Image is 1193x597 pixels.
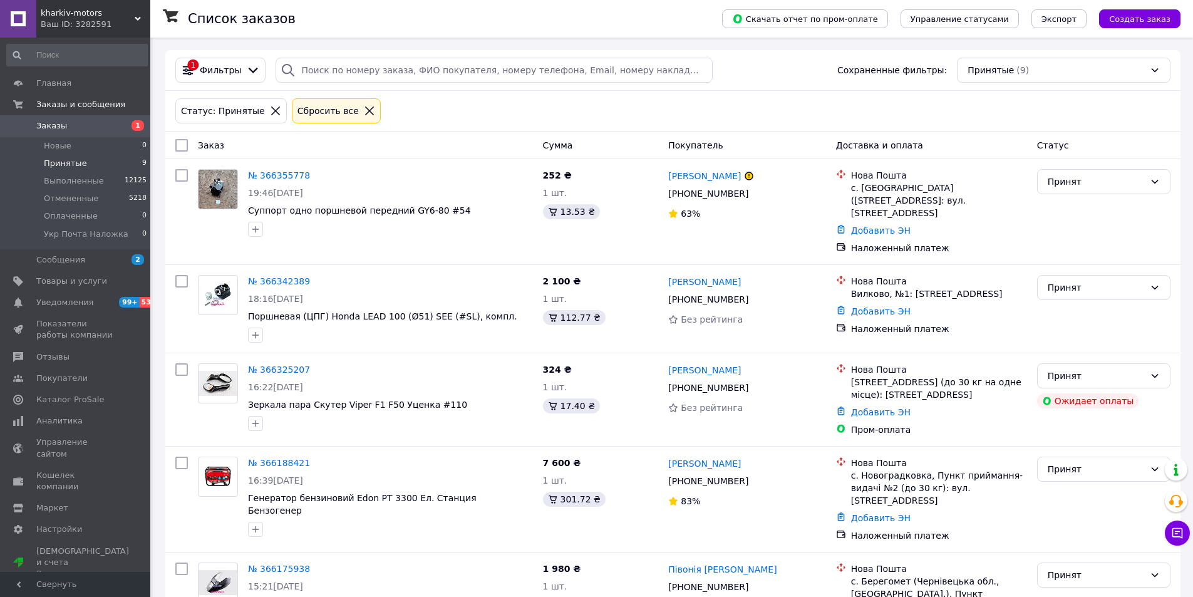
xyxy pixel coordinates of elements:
span: Аналитика [36,415,83,427]
span: Принятые [44,158,87,169]
span: [DEMOGRAPHIC_DATA] и счета [36,546,129,580]
a: [PERSON_NAME] [668,364,741,376]
input: Поиск [6,44,148,66]
span: 99+ [119,297,140,308]
span: Показатели работы компании [36,318,116,341]
a: Добавить ЭН [851,306,911,316]
span: Каталог ProSale [36,394,104,405]
div: [PHONE_NUMBER] [666,578,751,596]
a: Півонія [PERSON_NAME] [668,563,777,576]
span: Заказы [36,120,67,132]
div: Принят [1048,462,1145,476]
span: Сообщения [36,254,85,266]
img: Фото товару [199,283,237,308]
span: Товары и услуги [36,276,107,287]
span: Покупатель [668,140,723,150]
span: Маркет [36,502,68,514]
a: [PERSON_NAME] [668,170,741,182]
a: Добавить ЭН [851,407,911,417]
span: 7 600 ₴ [543,458,581,468]
img: Фото товару [204,457,233,496]
span: 252 ₴ [543,170,572,180]
span: 1 шт. [543,188,567,198]
span: 18:16[DATE] [248,294,303,304]
a: Фото товару [198,457,238,497]
span: Оплаченные [44,210,98,222]
img: Фото товару [199,170,237,209]
span: Отзывы [36,351,70,363]
button: Экспорт [1031,9,1087,28]
span: kharkiv-motors [41,8,135,19]
button: Управление статусами [901,9,1019,28]
div: Ожидает оплаты [1037,393,1139,408]
a: № 366355778 [248,170,310,180]
span: Покупатели [36,373,88,384]
a: Добавить ЭН [851,513,911,523]
div: Наложенный платеж [851,323,1027,335]
span: 1 [132,120,144,131]
span: 2 100 ₴ [543,276,581,286]
a: Добавить ЭН [851,226,911,236]
a: Фото товару [198,169,238,209]
span: 83% [681,496,700,506]
div: Принят [1048,175,1145,189]
span: Заказ [198,140,224,150]
span: 19:46[DATE] [248,188,303,198]
div: Ваш ID: 3282591 [41,19,150,30]
span: 1 980 ₴ [543,564,581,574]
button: Скачать отчет по пром-оплате [722,9,888,28]
span: 53 [140,297,154,308]
div: Нова Пошта [851,563,1027,575]
span: Уведомления [36,297,93,308]
span: 5218 [129,193,147,204]
span: Новые [44,140,71,152]
div: 112.77 ₴ [543,310,606,325]
span: Без рейтинга [681,314,743,324]
a: Создать заказ [1087,13,1180,23]
span: Главная [36,78,71,89]
span: 1 шт. [543,382,567,392]
a: № 366188421 [248,458,310,468]
span: 9 [142,158,147,169]
span: Принятые [968,64,1014,76]
a: № 366325207 [248,365,310,375]
span: 16:39[DATE] [248,475,303,485]
div: Принят [1048,568,1145,582]
span: Настройки [36,524,82,535]
a: Фото товару [198,275,238,315]
span: Создать заказ [1109,14,1170,24]
span: 0 [142,210,147,222]
div: [PHONE_NUMBER] [666,379,751,397]
div: Наложенный платеж [851,242,1027,254]
span: Управление статусами [911,14,1009,24]
a: Суппорт одно поршневой передний GY6-80 #54 [248,205,471,215]
button: Чат с покупателем [1165,521,1190,546]
span: Без рейтинга [681,403,743,413]
div: Пром-оплата [851,423,1027,436]
div: [PHONE_NUMBER] [666,185,751,202]
button: Создать заказ [1099,9,1180,28]
img: Фото товару [199,371,237,397]
span: Кошелек компании [36,470,116,492]
div: Prom топ [36,568,129,579]
a: Генератор бензиновий Edon PT 3300 Ел. Станция Бензогенер [248,493,477,516]
span: Скачать отчет по пром-оплате [732,13,878,24]
div: 13.53 ₴ [543,204,600,219]
span: Экспорт [1041,14,1077,24]
span: Фильтры [200,64,241,76]
span: Статус [1037,140,1069,150]
div: с. Новоградковка, Пункт приймання-видачі №2 (до 30 кг): вул. [STREET_ADDRESS] [851,469,1027,507]
div: Вилково, №1: [STREET_ADDRESS] [851,288,1027,300]
a: Поршневая (ЦПГ) Honda LEAD 100 (Ø51) SEE (#SL), компл. [248,311,517,321]
span: 15:21[DATE] [248,581,303,591]
div: Нова Пошта [851,275,1027,288]
span: 0 [142,229,147,240]
a: № 366175938 [248,564,310,574]
a: [PERSON_NAME] [668,276,741,288]
a: Зеркала пара Скутер Viper F1 F50 Уценка #110 [248,400,467,410]
span: 16:22[DATE] [248,382,303,392]
a: [PERSON_NAME] [668,457,741,470]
